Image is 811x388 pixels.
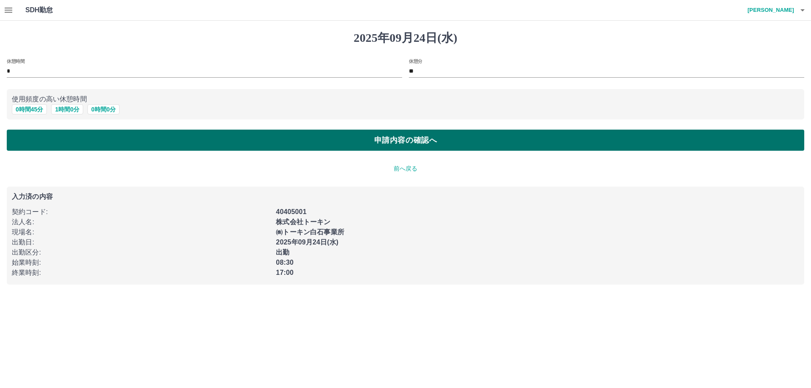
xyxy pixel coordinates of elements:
[276,218,330,225] b: 株式会社トーキン
[51,104,83,114] button: 1時間0分
[12,227,271,237] p: 現場名 :
[12,247,271,258] p: 出勤区分 :
[12,258,271,268] p: 始業時刻 :
[7,58,24,64] label: 休憩時間
[276,228,344,236] b: ㈱トーキン白石事業所
[12,193,799,200] p: 入力済の内容
[7,130,804,151] button: 申請内容の確認へ
[276,259,294,266] b: 08:30
[276,208,306,215] b: 40405001
[276,249,289,256] b: 出勤
[276,269,294,276] b: 17:00
[12,217,271,227] p: 法人名 :
[276,239,338,246] b: 2025年09月24日(水)
[12,237,271,247] p: 出勤日 :
[12,94,799,104] p: 使用頻度の高い休憩時間
[87,104,120,114] button: 0時間0分
[12,268,271,278] p: 終業時刻 :
[12,104,47,114] button: 0時間45分
[7,164,804,173] p: 前へ戻る
[409,58,422,64] label: 休憩分
[12,207,271,217] p: 契約コード :
[7,31,804,45] h1: 2025年09月24日(水)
